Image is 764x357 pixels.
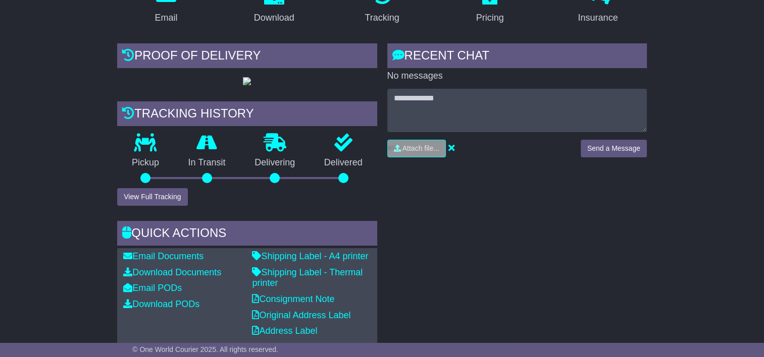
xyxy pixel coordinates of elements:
span: © One World Courier 2025. All rights reserved. [132,345,278,353]
button: View Full Tracking [117,188,187,206]
p: Pickup [117,157,174,168]
a: Address Label [252,326,317,336]
a: Download PODs [123,299,199,309]
a: Email Documents [123,251,203,261]
div: Proof of Delivery [117,43,377,71]
p: In Transit [174,157,240,168]
div: Tracking history [117,101,377,129]
button: Send a Message [581,140,647,157]
a: Original Address Label [252,310,350,320]
a: Shipping Label - Thermal printer [252,267,363,288]
a: Shipping Label - A4 printer [252,251,368,261]
div: RECENT CHAT [387,43,647,71]
div: Download [254,11,294,25]
a: Email PODs [123,283,182,293]
p: Delivering [240,157,310,168]
div: Insurance [578,11,618,25]
div: Email [155,11,178,25]
a: Download Documents [123,267,221,277]
p: No messages [387,71,647,82]
img: GetPodImage [243,77,251,85]
div: Tracking [365,11,399,25]
p: Delivered [310,157,377,168]
a: Consignment Note [252,294,334,304]
div: Pricing [476,11,504,25]
div: Quick Actions [117,221,377,248]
